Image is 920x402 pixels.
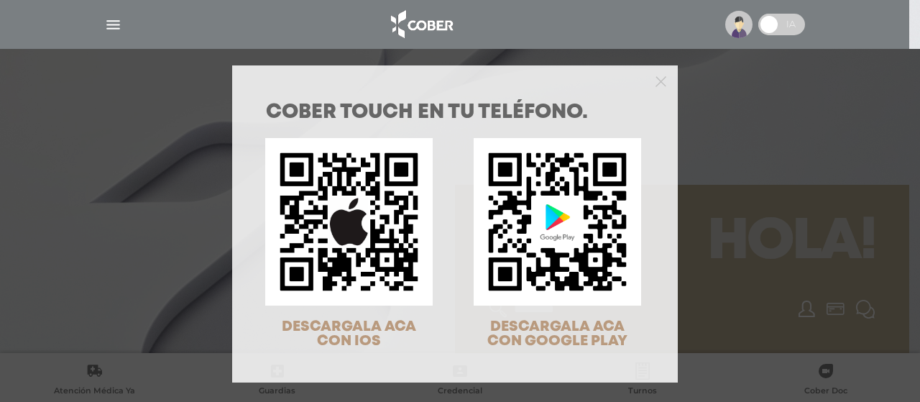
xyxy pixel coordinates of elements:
[487,320,627,348] span: DESCARGALA ACA CON GOOGLE PLAY
[265,138,433,306] img: qr-code
[655,74,666,87] button: Close
[282,320,416,348] span: DESCARGALA ACA CON IOS
[266,103,644,123] h1: COBER TOUCH en tu teléfono.
[474,138,641,306] img: qr-code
